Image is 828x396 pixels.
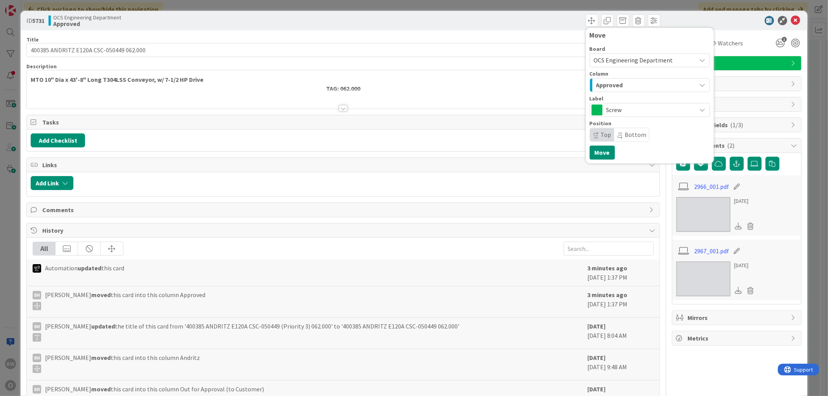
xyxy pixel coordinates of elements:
button: Approved [590,78,710,92]
div: [DATE] 1:37 PM [588,290,654,313]
span: History [42,226,645,235]
span: 1 [782,37,787,42]
span: Bottom [625,131,647,138]
span: OCS Engineering Department [53,14,121,21]
b: Approved [53,21,121,27]
strong: TAG: 062.000 [326,85,360,92]
span: [PERSON_NAME] this card into this column Approved [45,290,205,310]
input: type card name here... [26,43,660,57]
b: moved [91,385,111,393]
span: ( 2 ) [727,142,735,149]
span: Custom Fields [688,120,787,130]
span: Automation this card [45,263,124,273]
span: Metrics [688,334,787,343]
span: Links [42,160,645,169]
b: [DATE] [588,322,606,330]
span: ID [26,16,45,25]
span: Dates [688,79,787,88]
div: [DATE] 9:48 AM [588,353,654,376]
span: Comments [42,205,645,214]
div: Download [734,221,743,231]
b: 5731 [32,17,45,24]
b: updated [78,264,101,272]
b: 3 minutes ago [588,264,628,272]
b: [DATE] [588,354,606,361]
div: Move [590,31,710,39]
div: [DATE] [734,261,757,270]
b: moved [91,291,111,299]
span: Top [601,131,611,138]
span: Column [590,71,609,76]
a: 2967_001.pdf [694,246,729,256]
div: All [33,242,56,255]
span: OCS Engineering Department [594,56,673,64]
label: Title [26,36,39,43]
span: Watchers [718,38,743,48]
div: DH [33,385,41,394]
span: Label [590,96,604,101]
span: Screw [688,59,787,68]
span: Description [26,63,57,70]
b: [DATE] [588,385,606,393]
div: [DATE] 1:37 PM [588,263,654,282]
strong: MTO 10" Dia x 43'-8" Long T304LSS Conveyor, w/ 7-1/2 HP Drive [31,76,203,83]
div: [DATE] [734,197,757,205]
div: DH [33,291,41,299]
button: Add Link [31,176,73,190]
span: Board [590,46,606,52]
div: DH [33,354,41,362]
div: [DATE] 8:04 AM [588,322,654,345]
span: [PERSON_NAME] the title of this card from '400385 ANDRITZ E120A CSC-050449 (Priority 3) 062.000' ... [45,322,459,342]
b: moved [91,354,111,361]
b: 3 minutes ago [588,291,628,299]
span: Approved [596,80,623,90]
button: Move [590,145,615,159]
button: Add Checklist [31,133,85,147]
span: [PERSON_NAME] this card into this column Andritz [45,353,200,373]
div: Download [734,285,743,296]
span: Position [590,121,612,126]
span: Attachments [688,141,787,150]
span: Mirrors [688,313,787,322]
span: Screw [606,104,693,115]
div: DH [33,322,41,331]
span: Support [16,1,35,10]
span: ( 1/3 ) [731,121,743,129]
b: updated [91,322,115,330]
span: Tasks [42,118,645,127]
a: 2966_001.pdf [694,182,729,191]
span: Block [688,100,787,109]
input: Search... [564,242,654,256]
